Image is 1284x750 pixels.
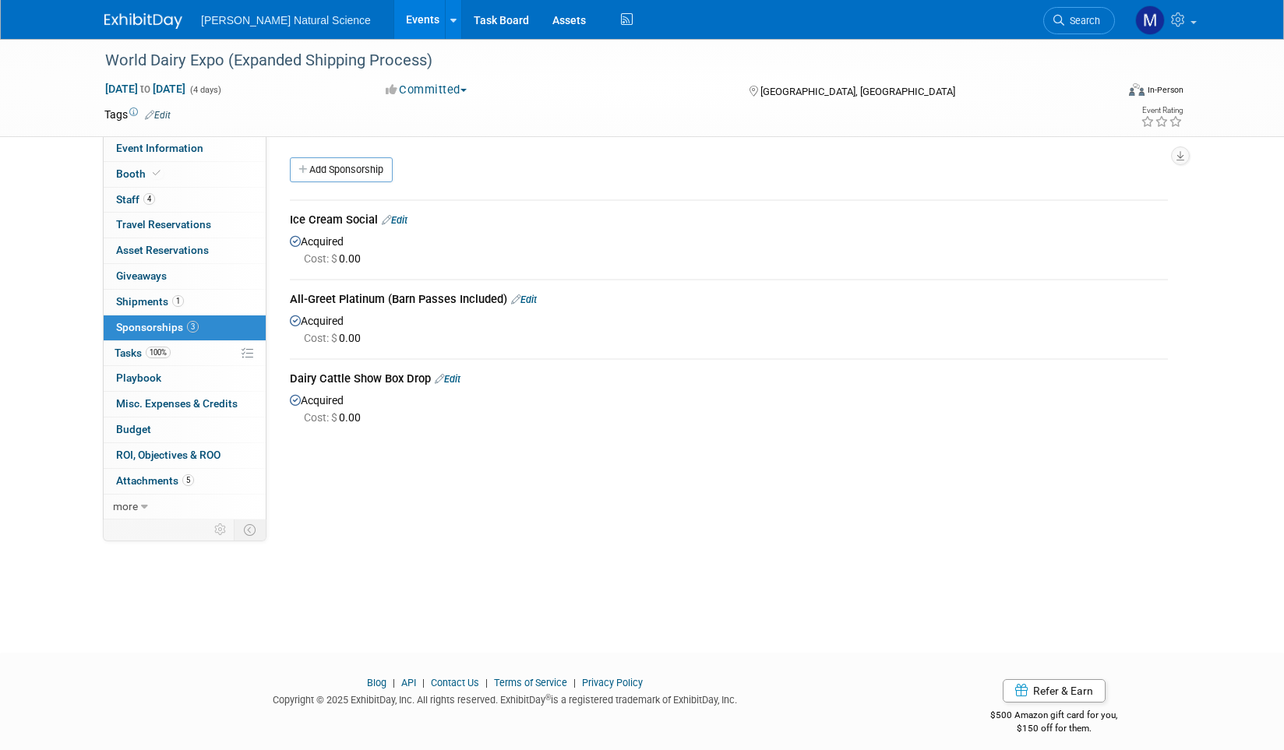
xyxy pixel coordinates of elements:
[570,677,580,688] span: |
[304,411,339,424] span: Cost: $
[511,294,537,305] a: Edit
[1141,107,1183,114] div: Event Rating
[104,264,266,289] a: Giveaways
[104,443,266,468] a: ROI, Objectives & ROO
[304,411,367,424] span: 0.00
[116,423,151,435] span: Budget
[116,321,199,333] span: Sponsorships
[115,347,171,359] span: Tasks
[116,142,203,154] span: Event Information
[104,238,266,263] a: Asset Reservations
[201,14,371,26] span: [PERSON_NAME] Natural Science
[104,136,266,161] a: Event Information
[582,677,643,688] a: Privacy Policy
[104,107,171,122] td: Tags
[290,291,1168,311] div: All-Greet Platinum (Barn Passes Included)
[104,495,266,519] a: more
[116,474,194,487] span: Attachments
[481,677,492,688] span: |
[401,677,416,688] a: API
[290,390,1168,425] div: Acquired
[116,371,161,384] span: Playbook
[389,677,399,688] span: |
[143,193,155,205] span: 4
[116,295,184,308] span: Shipments
[104,469,266,494] a: Attachments5
[382,214,407,226] a: Edit
[1043,7,1115,34] a: Search
[1135,5,1165,35] img: Meggie Asche
[104,392,266,417] a: Misc. Expenses & Credits
[189,85,221,95] span: (4 days)
[146,347,171,358] span: 100%
[304,252,339,265] span: Cost: $
[187,321,199,333] span: 3
[235,519,266,540] td: Toggle Event Tabs
[116,244,209,256] span: Asset Reservations
[418,677,429,688] span: |
[290,212,1168,231] div: Ice Cream Social
[290,157,393,182] a: Add Sponsorship
[1147,84,1183,96] div: In-Person
[760,86,955,97] span: [GEOGRAPHIC_DATA], [GEOGRAPHIC_DATA]
[104,188,266,213] a: Staff4
[104,162,266,187] a: Booth
[367,677,386,688] a: Blog
[290,311,1168,346] div: Acquired
[172,295,184,307] span: 1
[104,417,266,442] a: Budget
[104,13,182,29] img: ExhibitDay
[116,269,167,282] span: Giveaways
[929,699,1180,734] div: $500 Amazon gift card for you,
[435,373,460,385] a: Edit
[1003,679,1106,702] a: Refer & Earn
[1064,15,1100,26] span: Search
[116,218,211,231] span: Travel Reservations
[138,83,153,95] span: to
[304,332,339,344] span: Cost: $
[104,341,266,366] a: Tasks100%
[290,371,1168,390] div: Dairy Cattle Show Box Drop
[104,213,266,238] a: Travel Reservations
[182,474,194,486] span: 5
[116,193,155,206] span: Staff
[113,500,138,512] span: more
[494,677,567,688] a: Terms of Service
[431,677,479,688] a: Contact Us
[104,689,905,707] div: Copyright © 2025 ExhibitDay, Inc. All rights reserved. ExhibitDay is a registered trademark of Ex...
[207,519,235,540] td: Personalize Event Tab Strip
[1129,83,1145,96] img: Format-Inperson.png
[153,169,160,178] i: Booth reservation complete
[104,82,186,96] span: [DATE] [DATE]
[104,290,266,315] a: Shipments1
[145,110,171,121] a: Edit
[290,231,1168,266] div: Acquired
[100,47,1092,75] div: World Dairy Expo (Expanded Shipping Process)
[116,449,220,461] span: ROI, Objectives & ROO
[116,397,238,410] span: Misc. Expenses & Credits
[380,82,473,98] button: Committed
[116,167,164,180] span: Booth
[304,252,367,265] span: 0.00
[104,315,266,340] a: Sponsorships3
[929,722,1180,735] div: $150 off for them.
[1023,81,1183,104] div: Event Format
[545,693,551,702] sup: ®
[304,332,367,344] span: 0.00
[104,366,266,391] a: Playbook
